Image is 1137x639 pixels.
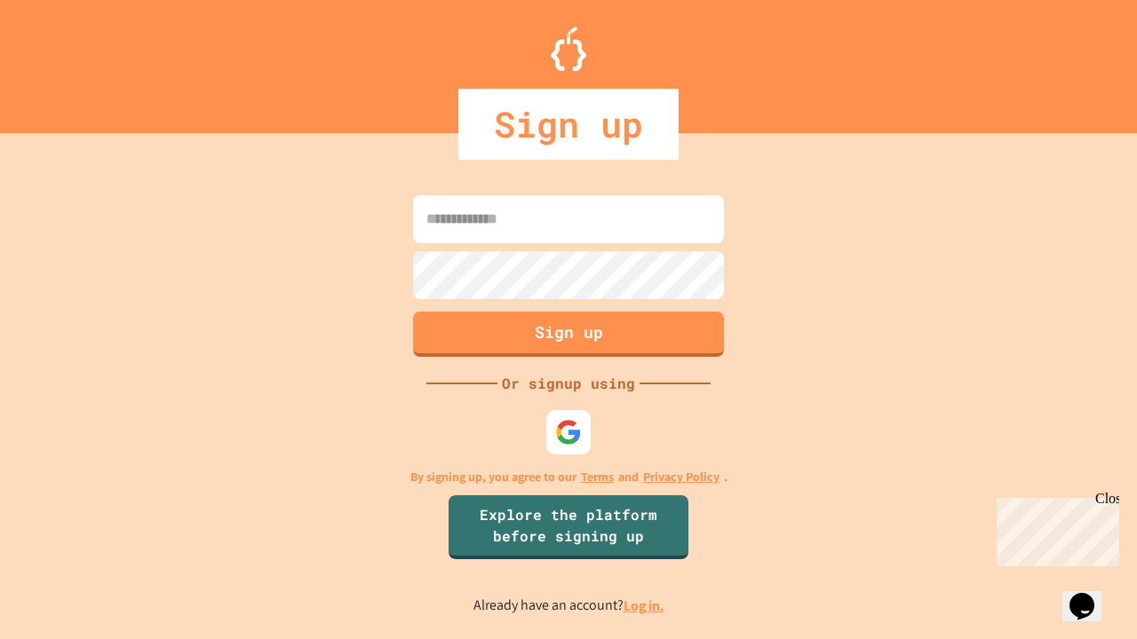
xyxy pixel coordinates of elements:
[449,495,688,559] a: Explore the platform before signing up
[473,595,664,617] p: Already have an account?
[458,89,679,160] div: Sign up
[413,312,724,357] button: Sign up
[643,468,720,486] a: Privacy Policy
[497,373,640,394] div: Or signup using
[990,491,1119,566] iframe: chat widget
[410,468,728,486] p: By signing up, you agree to our and .
[551,27,586,71] img: Logo.svg
[7,7,123,113] div: Chat with us now!Close
[624,596,664,615] a: Log in.
[581,468,614,486] a: Terms
[555,419,582,446] img: google-icon.svg
[1062,568,1119,621] iframe: chat widget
